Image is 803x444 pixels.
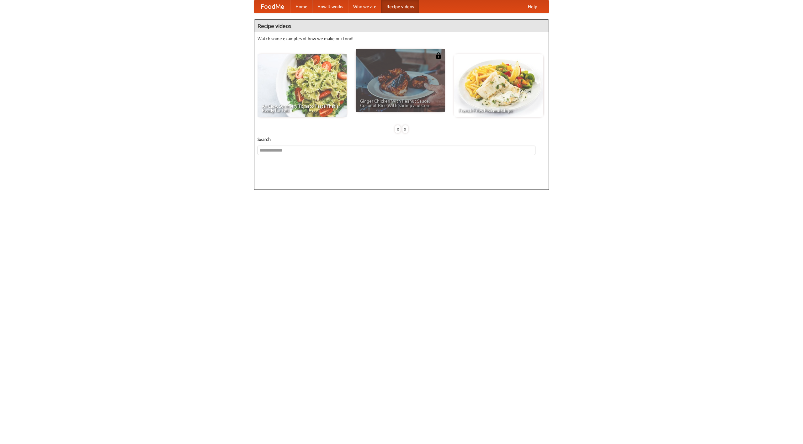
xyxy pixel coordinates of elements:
[435,52,442,59] img: 483408.png
[381,0,419,13] a: Recipe videos
[258,136,545,142] h5: Search
[254,20,549,32] h4: Recipe videos
[254,0,290,13] a: FoodMe
[402,125,408,133] div: »
[459,108,539,113] span: French Fries Fish and Chips
[258,54,347,117] a: An Easy, Summery Tomato Pasta That's Ready for Fall
[312,0,348,13] a: How it works
[262,104,342,113] span: An Easy, Summery Tomato Pasta That's Ready for Fall
[454,54,543,117] a: French Fries Fish and Chips
[395,125,401,133] div: «
[258,35,545,42] p: Watch some examples of how we make our food!
[348,0,381,13] a: Who we are
[290,0,312,13] a: Home
[523,0,542,13] a: Help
